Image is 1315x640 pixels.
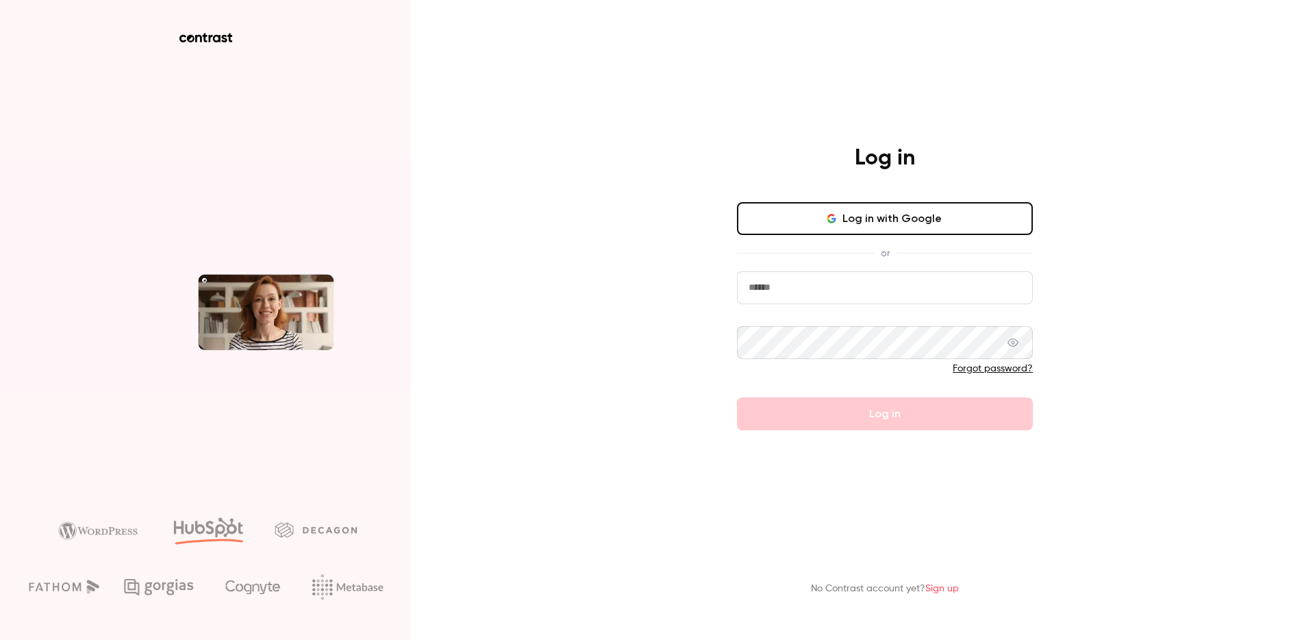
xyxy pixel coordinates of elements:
[855,145,915,172] h4: Log in
[275,522,357,537] img: decagon
[737,202,1033,235] button: Log in with Google
[925,584,959,593] a: Sign up
[874,246,897,260] span: or
[953,364,1033,373] a: Forgot password?
[811,582,959,596] p: No Contrast account yet?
